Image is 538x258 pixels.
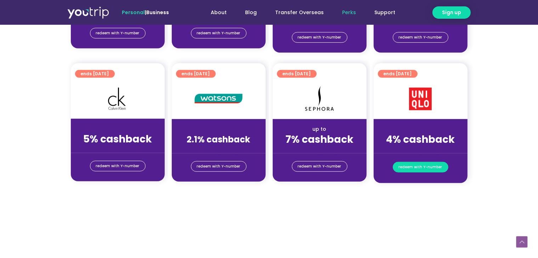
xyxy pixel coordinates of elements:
div: up to [77,125,159,133]
span: redeem with Y-number [298,33,341,42]
span: ends [DATE] [384,70,412,78]
span: redeem with Y-number [197,162,240,171]
a: Support [366,6,405,19]
strong: 4% cashback [386,133,455,146]
a: redeem with Y-number [292,32,347,43]
a: Perks [333,6,366,19]
a: redeem with Y-number [393,32,448,43]
nav: Menu [188,6,405,19]
a: redeem with Y-number [191,161,247,172]
a: ends [DATE] [378,70,418,78]
a: redeem with Y-number [90,28,146,39]
span: ends [DATE] [182,70,210,78]
span: ends [DATE] [81,70,109,78]
a: redeem with Y-number [191,28,247,39]
span: redeem with Y-number [197,28,240,38]
span: ends [DATE] [283,70,311,78]
a: Sign up [432,6,471,19]
a: redeem with Y-number [90,161,146,171]
a: Blog [236,6,266,19]
a: redeem with Y-number [393,162,448,172]
strong: 2.1% cashback [187,134,250,145]
div: up to [379,125,462,133]
span: | [122,9,169,16]
a: Business [146,9,169,16]
a: ends [DATE] [176,70,216,78]
span: redeem with Y-number [399,33,442,42]
div: (for stays only) [278,146,361,153]
a: About [202,6,236,19]
div: (for stays only) [177,146,260,153]
div: (for stays only) [77,146,159,153]
span: redeem with Y-number [298,162,341,171]
span: Sign up [442,9,461,16]
div: up to [278,125,361,133]
div: (for stays only) [379,146,462,153]
span: Personal [122,9,145,16]
a: Transfer Overseas [266,6,333,19]
a: ends [DATE] [277,70,317,78]
div: up to [177,125,260,133]
span: redeem with Y-number [96,28,140,38]
span: redeem with Y-number [399,162,442,172]
strong: 5% cashback [83,132,152,146]
strong: 7% cashback [285,133,353,146]
span: redeem with Y-number [96,161,140,171]
a: redeem with Y-number [292,161,347,172]
a: ends [DATE] [75,70,115,78]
